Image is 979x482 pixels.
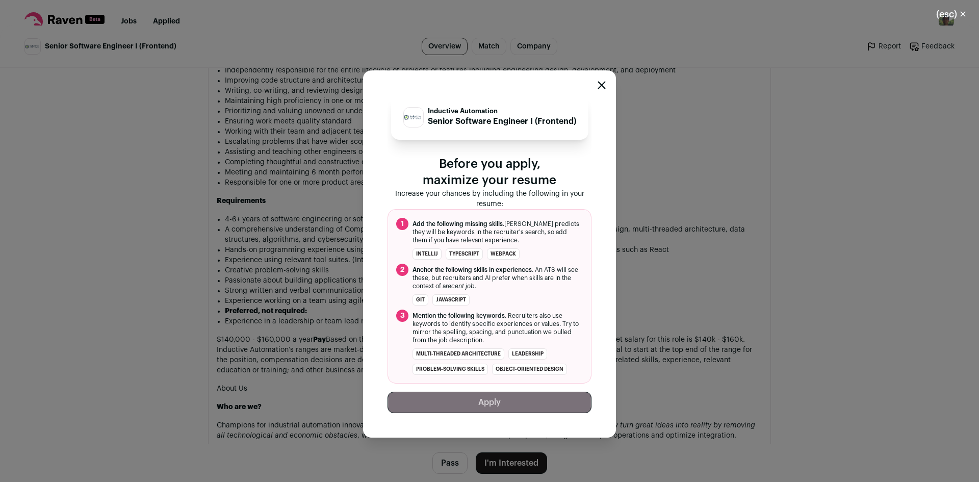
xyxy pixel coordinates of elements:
[413,248,442,260] li: IntelliJ
[446,283,476,289] i: recent job.
[413,221,504,227] span: Add the following missing skills.
[492,364,567,375] li: object-oriented design
[413,312,583,344] span: . Recruiters also use keywords to identify specific experiences or values. Try to mirror the spel...
[413,266,583,290] span: . An ATS will see these, but recruiters and AI prefer when skills are in the context of a
[428,115,576,128] p: Senior Software Engineer I (Frontend)
[508,348,547,360] li: leadership
[487,248,520,260] li: Webpack
[413,267,532,273] span: Anchor the following skills in experiences
[413,220,583,244] span: [PERSON_NAME] predicts they will be keywords in the recruiter's search, so add them if you have r...
[446,248,483,260] li: Typescript
[396,310,408,322] span: 3
[396,264,408,276] span: 2
[428,107,576,115] p: Inductive Automation
[413,364,488,375] li: problem-solving skills
[413,313,505,319] span: Mention the following keywords
[413,294,428,306] li: Git
[388,189,591,209] p: Increase your chances by including the following in your resume:
[413,348,504,360] li: multi-threaded architecture
[598,81,606,89] button: Close modal
[924,3,979,26] button: Close modal
[388,156,591,189] p: Before you apply, maximize your resume
[396,218,408,230] span: 1
[404,114,423,120] img: 9512f2f55755fdbbffa4fcf631115bfe4f90b432f936c7a8a88191eb47be73a7.png
[432,294,470,306] li: JavaScript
